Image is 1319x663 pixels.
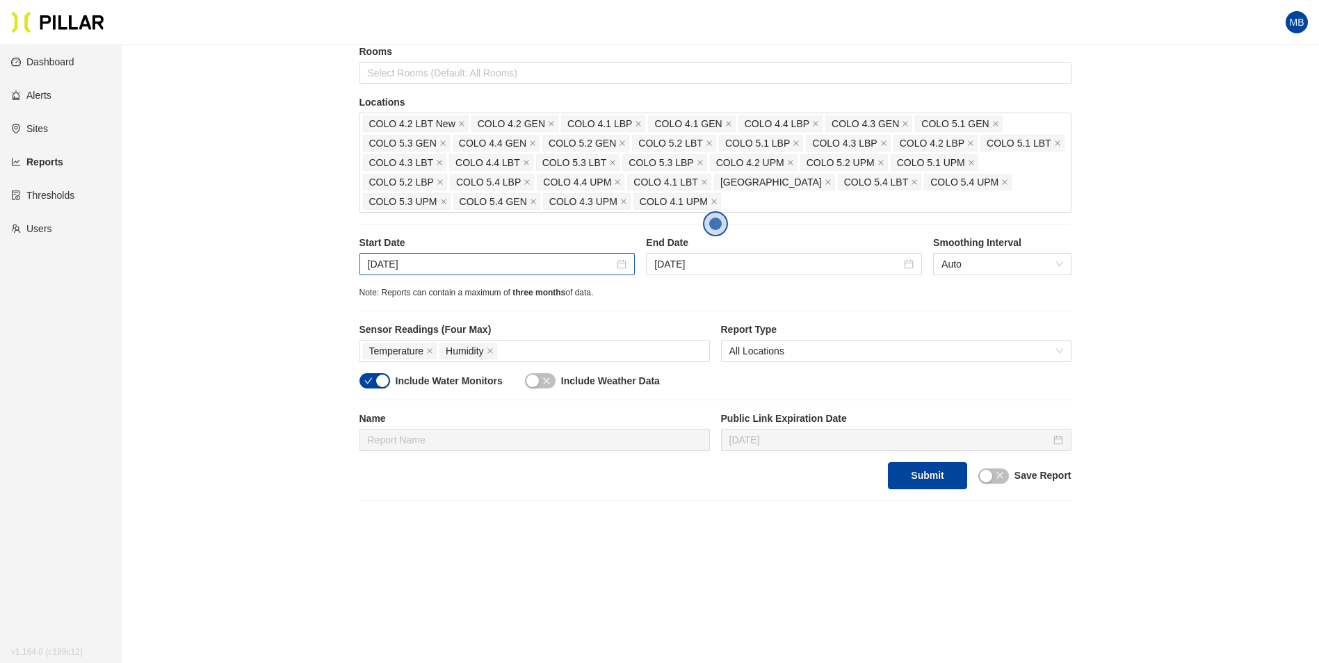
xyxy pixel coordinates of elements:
[911,179,918,187] span: close
[880,140,887,148] span: close
[825,179,832,187] span: close
[359,44,1071,59] label: Rooms
[369,155,434,170] span: COLO 4.3 LBT
[725,136,790,151] span: COLO 5.1 LBP
[711,198,718,206] span: close
[897,155,965,170] span: COLO 5.1 UPM
[703,211,728,236] button: Open the dialog
[11,190,74,201] a: exceptionThresholds
[640,194,708,209] span: COLO 4.1 UPM
[542,155,607,170] span: COLO 5.3 LBT
[426,347,433,356] span: close
[524,179,531,187] span: close
[359,286,1071,300] div: Note: Reports can contain a maximum of of data.
[11,56,74,67] a: dashboardDashboard
[654,116,722,131] span: COLO 4.1 GEN
[369,343,424,359] span: Temperature
[701,179,708,187] span: close
[359,429,710,451] input: Report Name
[542,377,551,385] span: close
[369,194,437,209] span: COLO 5.3 UPM
[548,120,555,129] span: close
[619,140,626,148] span: close
[706,140,713,148] span: close
[902,120,909,129] span: close
[11,90,51,101] a: alertAlerts
[549,194,617,209] span: COLO 4.3 UPM
[729,432,1051,448] input: Oct 22, 2025
[364,377,373,385] span: check
[512,288,565,297] span: three months
[529,140,536,148] span: close
[996,471,1004,480] span: close
[446,343,483,359] span: Humidity
[877,159,884,167] span: close
[11,11,104,33] img: Pillar Technologies
[11,223,52,234] a: teamUsers
[1290,11,1304,33] span: MB
[697,159,704,167] span: close
[721,322,1071,337] label: Report Type
[440,198,447,206] span: close
[369,116,455,131] span: COLO 4.2 LBT New
[478,116,545,131] span: COLO 4.2 GEN
[359,322,710,337] label: Sensor Readings (Four Max)
[1014,468,1071,483] label: Save Report
[844,174,909,190] span: COLO 5.4 LBT
[629,155,693,170] span: COLO 5.3 LBP
[567,116,632,131] span: COLO 4.1 LBP
[793,140,800,148] span: close
[716,155,784,170] span: COLO 4.2 UPM
[941,254,1062,275] span: Auto
[807,155,875,170] span: COLO 5.2 UPM
[620,198,627,206] span: close
[549,136,616,151] span: COLO 5.2 GEN
[458,120,465,129] span: close
[638,136,703,151] span: COLO 5.2 LBT
[725,120,732,129] span: close
[812,120,819,129] span: close
[456,174,521,190] span: COLO 5.4 LBP
[561,374,660,388] label: Include Weather Data
[1001,179,1008,187] span: close
[720,174,822,190] span: [GEOGRAPHIC_DATA]
[729,341,1063,361] span: All Locations
[523,159,530,167] span: close
[487,347,494,356] span: close
[455,155,520,170] span: COLO 4.4 LBT
[439,140,446,148] span: close
[787,159,794,167] span: close
[459,136,526,151] span: COLO 4.4 GEN
[933,236,1071,250] label: Smoothing Interval
[646,236,922,250] label: End Date
[967,140,974,148] span: close
[460,194,527,209] span: COLO 5.4 GEN
[609,159,616,167] span: close
[359,236,636,250] label: Start Date
[11,156,63,167] a: line-chartReports
[359,411,710,426] label: Name
[543,174,611,190] span: COLO 4.4 UPM
[11,123,48,134] a: environmentSites
[614,179,621,187] span: close
[745,116,809,131] span: COLO 4.4 LBP
[900,136,964,151] span: COLO 4.2 LBP
[832,116,899,131] span: COLO 4.3 GEN
[888,462,966,489] button: Submit
[930,174,998,190] span: COLO 5.4 UPM
[530,198,537,206] span: close
[654,256,901,272] input: Oct 8, 2025
[812,136,877,151] span: COLO 4.3 LBP
[721,411,1071,426] label: Public Link Expiration Date
[369,174,434,190] span: COLO 5.2 LBP
[359,95,1071,110] label: Locations
[436,159,443,167] span: close
[987,136,1051,151] span: COLO 5.1 LBT
[369,136,437,151] span: COLO 5.3 GEN
[921,116,989,131] span: COLO 5.1 GEN
[396,374,503,388] label: Include Water Monitors
[635,120,642,129] span: close
[1054,140,1061,148] span: close
[368,256,615,272] input: Oct 1, 2025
